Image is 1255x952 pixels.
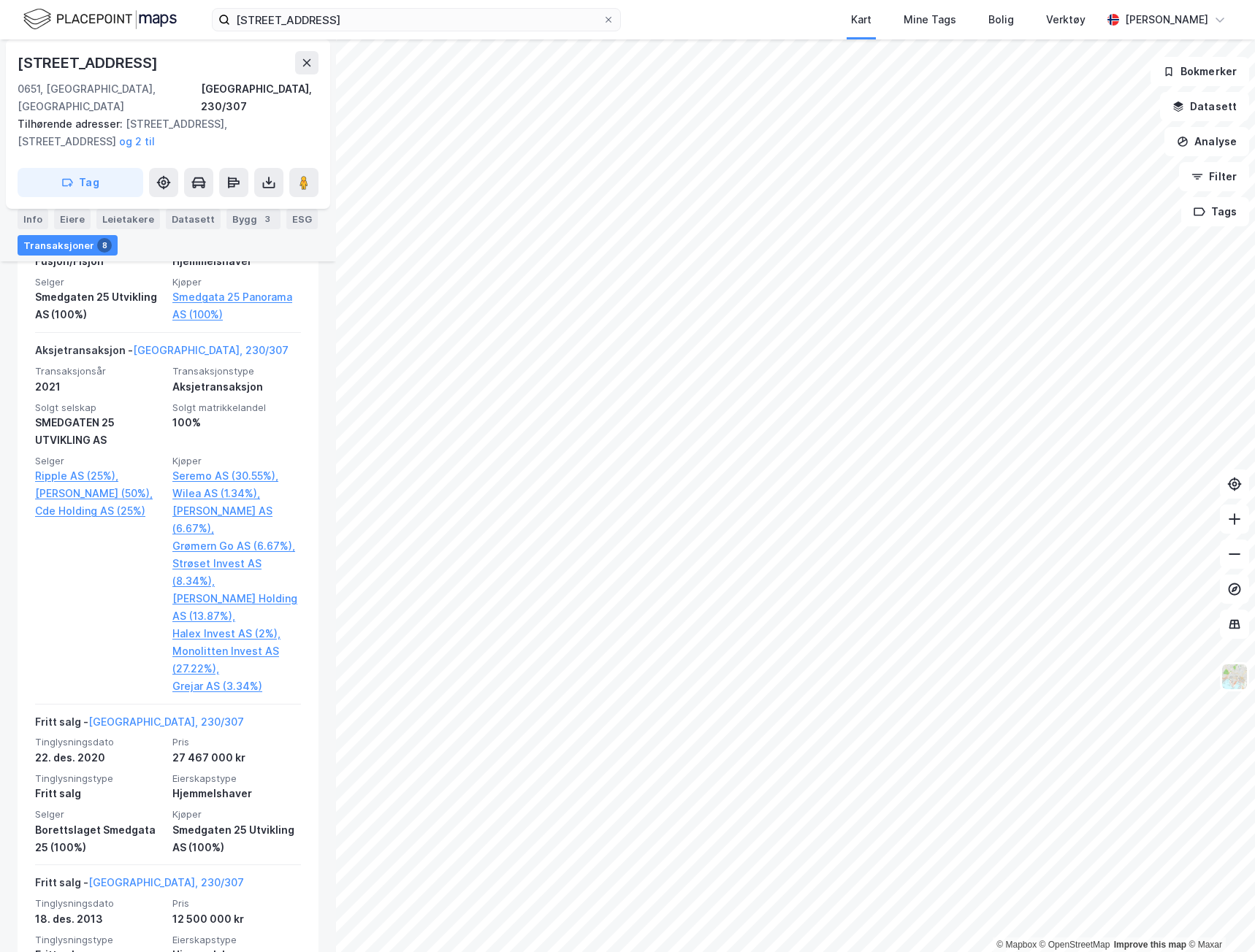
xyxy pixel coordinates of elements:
div: 8 [97,238,112,253]
a: Strøset Invest AS (8.34%), [172,555,301,590]
div: 18. des. 2013 [35,910,164,928]
div: [PERSON_NAME] [1125,11,1208,28]
span: Tinglysningsdato [35,897,164,910]
span: Eierskapstype [172,934,301,946]
div: ESG [286,209,318,229]
div: Leietakere [96,209,160,229]
a: Grømern Go AS (6.67%), [172,537,301,555]
div: Info [18,209,48,229]
a: Seremo AS (30.55%), [172,467,301,485]
span: Selger [35,455,164,467]
button: Bokmerker [1151,57,1249,86]
div: Hjemmelshaver [172,253,301,270]
div: 12 500 000 kr [172,910,301,928]
div: Aksjetransaksjon - [35,342,289,365]
img: Z [1221,663,1248,691]
div: Mine Tags [904,11,956,28]
a: Halex Invest AS (2%), [172,625,301,642]
div: Datasett [166,209,221,229]
a: Mapbox [996,940,1037,950]
div: Bolig [988,11,1014,28]
div: Verktøy [1046,11,1086,28]
span: Pris [172,736,301,748]
input: Søk på adresse, matrikkel, gårdeiere, leietakere eller personer [230,9,603,31]
a: [PERSON_NAME] Holding AS (13.87%), [172,590,301,625]
div: Eiere [54,209,91,229]
div: Fritt salg - [35,713,244,737]
span: Kjøper [172,455,301,467]
span: Pris [172,897,301,910]
div: Fritt salg - [35,874,244,897]
div: 27 467 000 kr [172,749,301,767]
div: 3 [260,212,275,226]
span: Tinglysningsdato [35,736,164,748]
span: Kjøper [172,808,301,821]
a: [GEOGRAPHIC_DATA], 230/307 [133,344,289,356]
div: [STREET_ADDRESS], [STREET_ADDRESS] [18,115,307,150]
div: 22. des. 2020 [35,749,164,767]
div: Hjemmelshaver [172,785,301,802]
div: Fusjon/Fisjon [35,253,164,270]
a: Grejar AS (3.34%) [172,677,301,695]
div: Kontrollprogram for chat [1182,882,1255,952]
div: Aksjetransaksjon [172,378,301,396]
div: Kart [851,11,871,28]
iframe: Chat Widget [1182,882,1255,952]
div: [GEOGRAPHIC_DATA], 230/307 [201,80,318,115]
div: 0651, [GEOGRAPHIC_DATA], [GEOGRAPHIC_DATA] [18,80,201,115]
div: Transaksjoner [18,235,118,256]
a: Cde Holding AS (25%) [35,502,164,520]
a: Wilea AS (1.34%), [172,485,301,502]
button: Analyse [1164,127,1249,156]
span: Selger [35,808,164,821]
span: Transaksjonstype [172,365,301,377]
div: [STREET_ADDRESS] [18,51,161,74]
span: Eierskapstype [172,772,301,785]
span: Selger [35,276,164,288]
a: OpenStreetMap [1040,940,1110,950]
button: Tag [18,168,143,197]
button: Datasett [1160,92,1249,121]
div: Bygg [226,209,281,229]
button: Tags [1181,197,1249,226]
a: [GEOGRAPHIC_DATA], 230/307 [88,715,244,728]
span: Tilhørende adresser: [18,118,126,130]
div: 2021 [35,378,164,396]
button: Filter [1179,162,1249,191]
div: SMEDGATEN 25 UTVIKLING AS [35,414,164,449]
span: Transaksjonsår [35,365,164,377]
a: [GEOGRAPHIC_DATA], 230/307 [88,876,244,888]
span: Kjøper [172,276,301,288]
a: Ripple AS (25%), [35,467,164,485]
img: logo.f888ab2527a4732fd821a326f86c7f29.svg [23,7,177,32]
span: Tinglysningstype [35,934,164,946]
a: [PERSON_NAME] (50%), [35,485,164,502]
a: Improve this map [1114,940,1186,950]
a: [PERSON_NAME] AS (6.67%), [172,502,301,537]
span: Solgt matrikkelandel [172,402,301,414]
div: Fritt salg [35,785,164,802]
div: Smedgaten 25 Utvikling AS (100%) [172,821,301,856]
a: Smedgata 25 Panorama AS (100%) [172,288,301,323]
div: Smedgaten 25 Utvikling AS (100%) [35,288,164,323]
div: 100% [172,414,301,431]
div: Borettslaget Smedgata 25 (100%) [35,821,164,856]
a: Monolitten Invest AS (27.22%), [172,642,301,677]
span: Tinglysningstype [35,772,164,785]
span: Solgt selskap [35,402,164,414]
